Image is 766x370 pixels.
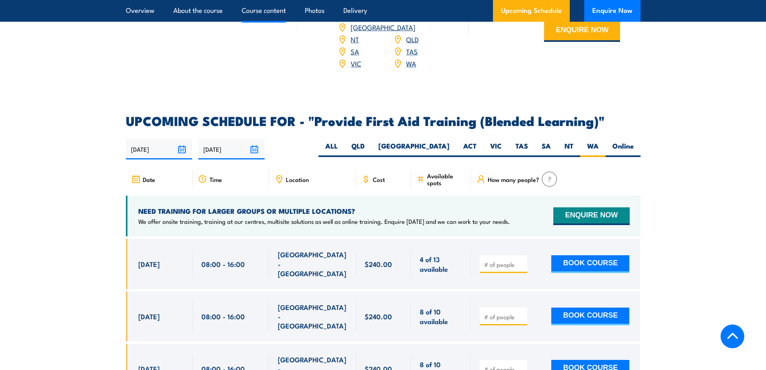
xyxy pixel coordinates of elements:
[126,115,641,126] h2: UPCOMING SCHEDULE FOR - "Provide First Aid Training (Blended Learning)"
[551,255,629,273] button: BOOK COURSE
[201,312,245,321] span: 08:00 - 16:00
[580,141,606,157] label: WA
[126,139,192,159] input: From date
[138,207,510,215] h4: NEED TRAINING FOR LARGER GROUPS OR MULTIPLE LOCATIONS?
[138,217,510,225] p: We offer onsite training, training at our centres, multisite solutions as well as online training...
[373,176,385,183] span: Cost
[209,176,222,183] span: Time
[420,307,462,326] span: 8 of 10 available
[138,259,160,269] span: [DATE]
[406,58,416,68] a: WA
[456,141,483,157] label: ACT
[198,139,265,159] input: To date
[138,312,160,321] span: [DATE]
[558,141,580,157] label: NT
[406,34,419,44] a: QLD
[143,176,155,183] span: Date
[318,141,345,157] label: ALL
[551,308,629,325] button: BOOK COURSE
[535,141,558,157] label: SA
[427,172,465,186] span: Available spots
[351,34,359,44] a: NT
[278,250,347,278] span: [GEOGRAPHIC_DATA] - [GEOGRAPHIC_DATA]
[345,141,372,157] label: QLD
[484,260,524,269] input: # of people
[351,22,415,32] a: [GEOGRAPHIC_DATA]
[553,207,629,225] button: ENQUIRE NOW
[201,259,245,269] span: 08:00 - 16:00
[544,20,620,42] button: ENQUIRE NOW
[351,46,359,56] a: SA
[372,141,456,157] label: [GEOGRAPHIC_DATA]
[365,259,392,269] span: $240.00
[509,141,535,157] label: TAS
[365,312,392,321] span: $240.00
[286,176,309,183] span: Location
[278,302,347,331] span: [GEOGRAPHIC_DATA] - [GEOGRAPHIC_DATA]
[351,58,361,68] a: VIC
[488,176,539,183] span: How many people?
[406,46,418,56] a: TAS
[484,313,524,321] input: # of people
[483,141,509,157] label: VIC
[606,141,641,157] label: Online
[420,254,462,273] span: 4 of 13 available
